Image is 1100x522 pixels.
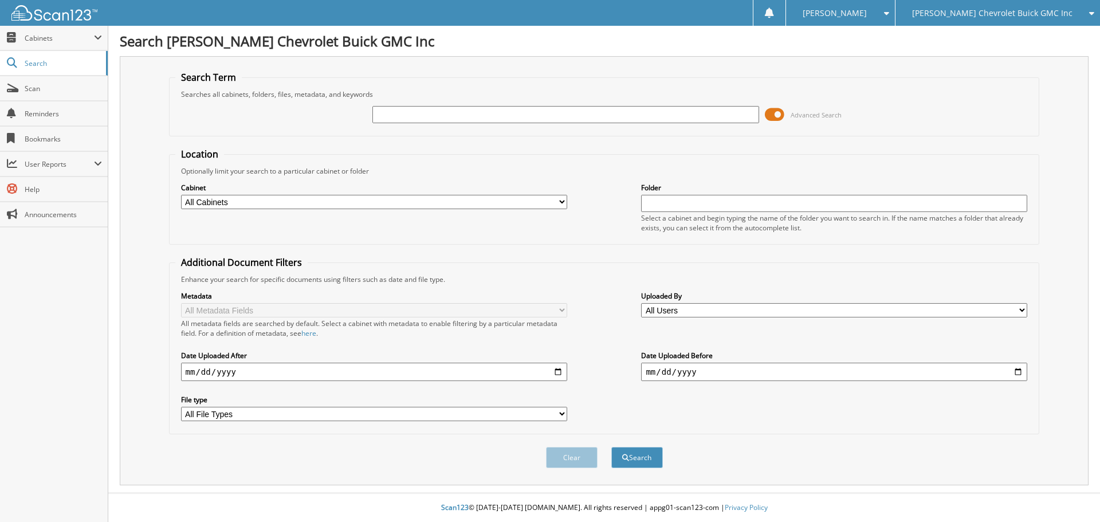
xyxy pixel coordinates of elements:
div: Enhance your search for specific documents using filters such as date and file type. [175,274,1034,284]
a: here [301,328,316,338]
span: [PERSON_NAME] Chevrolet Buick GMC Inc [912,10,1072,17]
label: Cabinet [181,183,567,193]
input: start [181,363,567,381]
span: Announcements [25,210,102,219]
span: Advanced Search [791,111,842,119]
label: Metadata [181,291,567,301]
span: Cabinets [25,33,94,43]
label: Uploaded By [641,291,1027,301]
img: scan123-logo-white.svg [11,5,97,21]
div: Searches all cabinets, folders, files, metadata, and keywords [175,89,1034,99]
button: Search [611,447,663,468]
label: Date Uploaded Before [641,351,1027,360]
span: Scan123 [441,503,469,512]
label: Folder [641,183,1027,193]
div: Select a cabinet and begin typing the name of the folder you want to search in. If the name match... [641,213,1027,233]
span: Help [25,185,102,194]
a: Privacy Policy [725,503,768,512]
span: Scan [25,84,102,93]
legend: Additional Document Filters [175,256,308,269]
div: Optionally limit your search to a particular cabinet or folder [175,166,1034,176]
span: Search [25,58,100,68]
span: Reminders [25,109,102,119]
span: Bookmarks [25,134,102,144]
input: end [641,363,1027,381]
legend: Search Term [175,71,242,84]
label: File type [181,395,567,405]
span: User Reports [25,159,94,169]
button: Clear [546,447,598,468]
h1: Search [PERSON_NAME] Chevrolet Buick GMC Inc [120,32,1089,50]
legend: Location [175,148,224,160]
span: [PERSON_NAME] [803,10,867,17]
label: Date Uploaded After [181,351,567,360]
div: © [DATE]-[DATE] [DOMAIN_NAME]. All rights reserved | appg01-scan123-com | [108,494,1100,522]
div: All metadata fields are searched by default. Select a cabinet with metadata to enable filtering b... [181,319,567,338]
